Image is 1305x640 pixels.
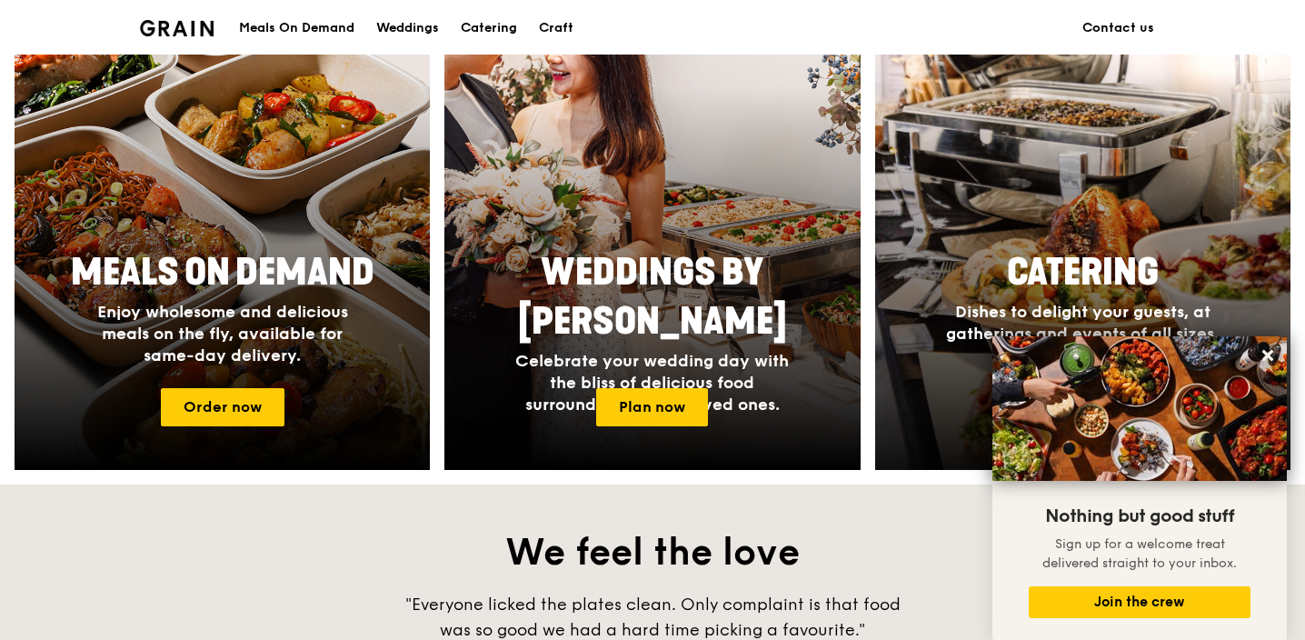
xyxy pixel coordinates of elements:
button: Join the crew [1029,586,1250,618]
img: Grain [140,20,214,36]
span: Enjoy wholesome and delicious meals on the fly, available for same-day delivery. [97,302,348,365]
a: Plan now [596,388,708,426]
span: Celebrate your wedding day with the bliss of delicious food surrounded by your loved ones. [515,351,789,415]
a: Craft [528,1,584,55]
span: Sign up for a welcome treat delivered straight to your inbox. [1042,536,1237,571]
a: Weddings [365,1,450,55]
a: Catering [450,1,528,55]
div: Meals On Demand [239,1,354,55]
span: Catering [1007,251,1159,295]
div: Craft [539,1,573,55]
button: Close [1253,341,1282,370]
span: Dishes to delight your guests, at gatherings and events of all sizes. [946,302,1219,344]
img: DSC07876-Edit02-Large.jpeg [992,336,1287,481]
div: Catering [461,1,517,55]
a: Contact us [1071,1,1165,55]
a: Order now [161,388,284,426]
div: Weddings [376,1,439,55]
span: Nothing but good stuff [1045,505,1234,527]
span: Weddings by [PERSON_NAME] [518,251,787,344]
span: Meals On Demand [71,251,374,295]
